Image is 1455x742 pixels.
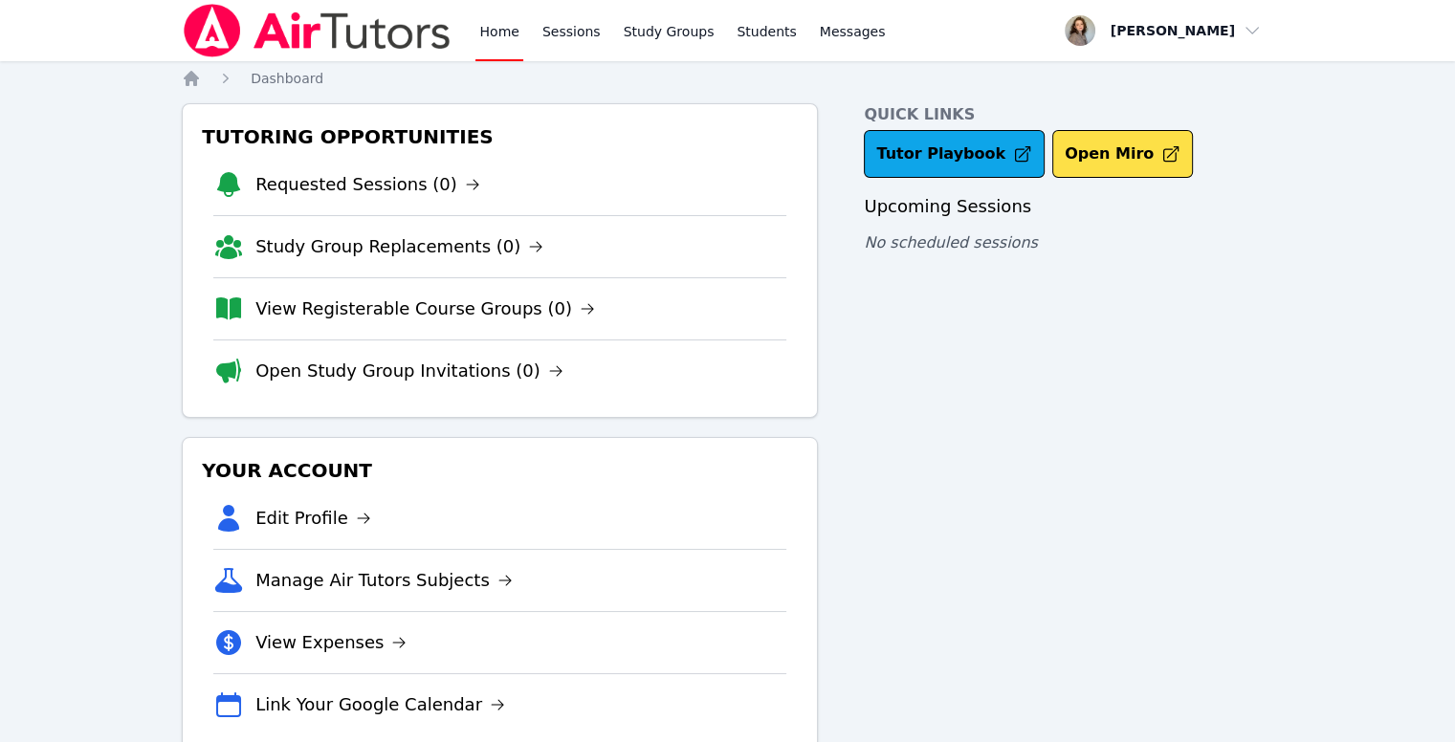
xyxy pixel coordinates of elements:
nav: Breadcrumb [182,69,1273,88]
a: Link Your Google Calendar [255,691,505,718]
h3: Your Account [198,453,802,488]
a: Study Group Replacements (0) [255,233,543,260]
span: Messages [820,22,886,41]
h3: Tutoring Opportunities [198,120,802,154]
a: Open Study Group Invitations (0) [255,358,563,384]
h4: Quick Links [864,103,1273,126]
a: Requested Sessions (0) [255,171,480,198]
a: View Expenses [255,629,407,656]
button: Open Miro [1052,130,1193,178]
h3: Upcoming Sessions [864,193,1273,220]
a: Dashboard [251,69,323,88]
span: No scheduled sessions [864,233,1037,251]
a: View Registerable Course Groups (0) [255,295,595,322]
a: Manage Air Tutors Subjects [255,567,513,594]
img: Air Tutors [182,4,452,57]
a: Edit Profile [255,505,371,532]
a: Tutor Playbook [864,130,1045,178]
span: Dashboard [251,71,323,86]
